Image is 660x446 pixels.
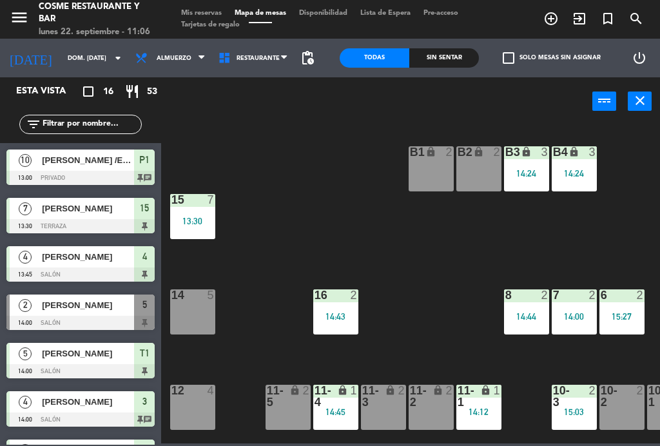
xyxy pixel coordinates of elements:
div: B4 [553,146,554,158]
div: 2 [445,146,453,158]
div: 10-3 [553,385,554,408]
div: 2 [398,385,405,396]
div: 14:44 [504,312,549,321]
i: crop_square [81,84,96,99]
span: 3 [142,394,147,409]
div: 2 [636,385,644,396]
span: [PERSON_NAME] [42,250,134,264]
span: Mapa de mesas [228,10,293,17]
i: lock [337,385,348,396]
button: DISPONIBILIDAD [592,92,616,111]
div: 2 [588,289,596,301]
i: lock [521,146,532,157]
div: 2 [588,385,596,396]
span: Mis reservas [175,10,228,17]
i: add_circle_outline [543,11,559,26]
span: Almuerzo [157,55,191,62]
span: Disponibilidad [293,10,354,17]
div: 2 [493,146,501,158]
i: power_input [597,93,612,108]
div: 4 [207,385,215,396]
div: 14:12 [456,407,501,416]
span: Lista de Espera [354,10,417,17]
i: power_settings_new [632,50,647,66]
div: 14:24 [552,169,597,178]
span: [PERSON_NAME] [42,395,134,409]
span: [PERSON_NAME] [42,347,134,360]
span: Tarjetas de regalo [175,21,246,28]
div: Sin sentar [409,48,479,68]
div: 14:45 [313,407,358,416]
span: 15 [140,200,149,216]
span: BUSCAR [622,8,650,30]
span: [PERSON_NAME] /Empresa The Council [42,153,134,167]
div: 2 [350,289,358,301]
span: RESERVAR MESA [537,8,565,30]
i: lock [385,385,396,396]
div: 15:27 [599,312,645,321]
span: check_box_outline_blank [503,52,514,64]
i: close [632,93,648,108]
div: 1 [350,385,358,396]
input: Filtrar por nombre... [41,117,141,131]
div: 14:43 [313,312,358,321]
span: 16 [103,84,113,99]
button: Cerrar [628,92,652,111]
div: 11-2 [410,385,411,408]
div: 3 [541,146,548,158]
div: lunes 22. septiembre - 11:06 [39,26,155,39]
div: 11-5 [267,385,267,408]
i: menu [10,8,29,27]
div: 2 [302,385,310,396]
div: 13:30 [170,217,215,226]
span: 4 [19,251,32,264]
div: B1 [410,146,411,158]
div: 14:24 [504,169,549,178]
i: lock [425,146,436,157]
span: Reserva especial [594,8,622,30]
div: 7 [207,194,215,206]
i: restaurant [124,84,140,99]
i: lock [289,385,300,396]
div: 3 [588,146,596,158]
div: 1 [493,385,501,396]
div: 5 [207,289,215,301]
div: Esta vista [6,84,93,99]
div: Todas [340,48,409,68]
div: 2 [445,385,453,396]
span: 10 [19,154,32,167]
i: filter_list [26,117,41,132]
div: 7 [553,289,554,301]
div: 2 [636,289,644,301]
span: WALK IN [565,8,594,30]
div: 6 [601,289,601,301]
div: Cosme Restaurante y Bar [39,1,155,26]
div: 2 [541,289,548,301]
i: lock [473,146,484,157]
label: Solo mesas sin asignar [503,52,601,64]
span: pending_actions [300,50,315,66]
span: [PERSON_NAME] [42,298,134,312]
span: 5 [142,297,147,313]
i: lock [568,146,579,157]
span: 53 [147,84,157,99]
span: 4 [19,396,32,409]
span: Pre-acceso [417,10,465,17]
div: 10-2 [601,385,601,408]
div: 11-3 [362,385,363,408]
span: [PERSON_NAME] [42,202,134,215]
i: exit_to_app [572,11,587,26]
i: lock [480,385,491,396]
span: 4 [142,249,147,264]
i: turned_in_not [600,11,616,26]
span: P1 [139,152,150,168]
i: arrow_drop_down [110,50,126,66]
